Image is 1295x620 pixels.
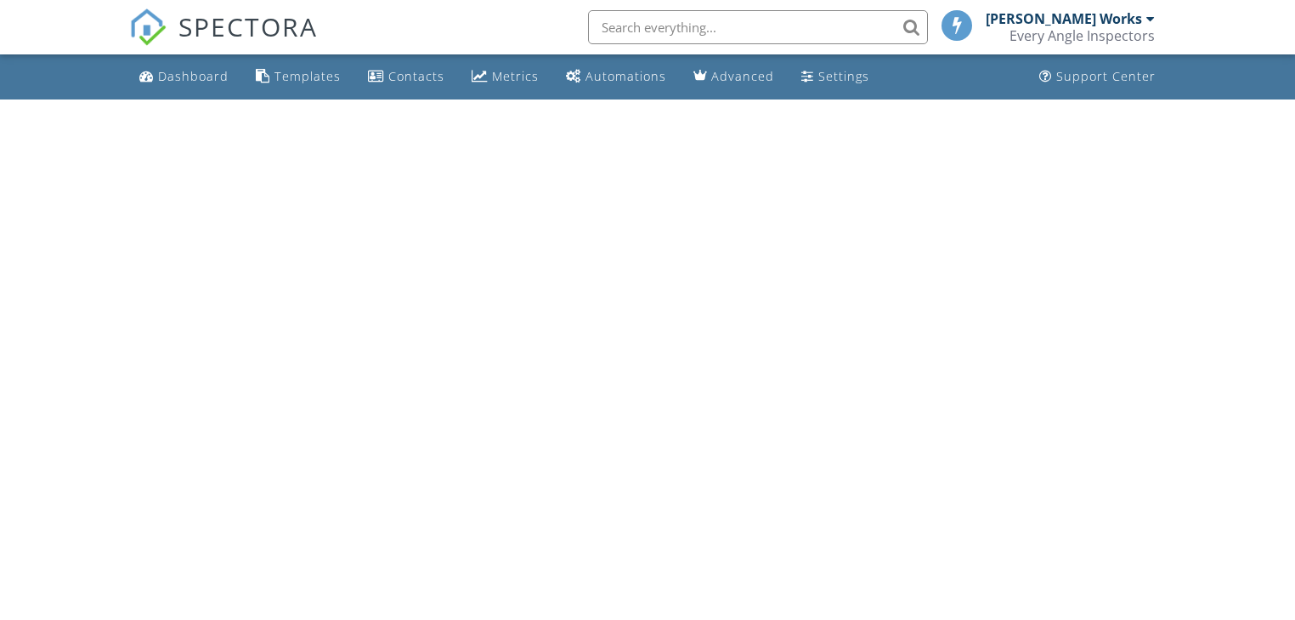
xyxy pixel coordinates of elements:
[158,68,229,84] div: Dashboard
[585,68,666,84] div: Automations
[388,68,444,84] div: Contacts
[492,68,539,84] div: Metrics
[711,68,774,84] div: Advanced
[465,61,546,93] a: Metrics
[129,9,167,46] img: The Best Home Inspection Software - Spectora
[274,68,341,84] div: Templates
[1032,61,1162,93] a: Support Center
[687,61,781,93] a: Advanced
[133,61,235,93] a: Dashboard
[986,10,1142,27] div: [PERSON_NAME] Works
[1009,27,1155,44] div: Every Angle Inspectors
[588,10,928,44] input: Search everything...
[361,61,451,93] a: Contacts
[1056,68,1156,84] div: Support Center
[178,9,318,44] span: SPECTORA
[818,68,869,84] div: Settings
[559,61,673,93] a: Automations (Basic)
[129,23,318,59] a: SPECTORA
[249,61,348,93] a: Templates
[795,61,876,93] a: Settings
